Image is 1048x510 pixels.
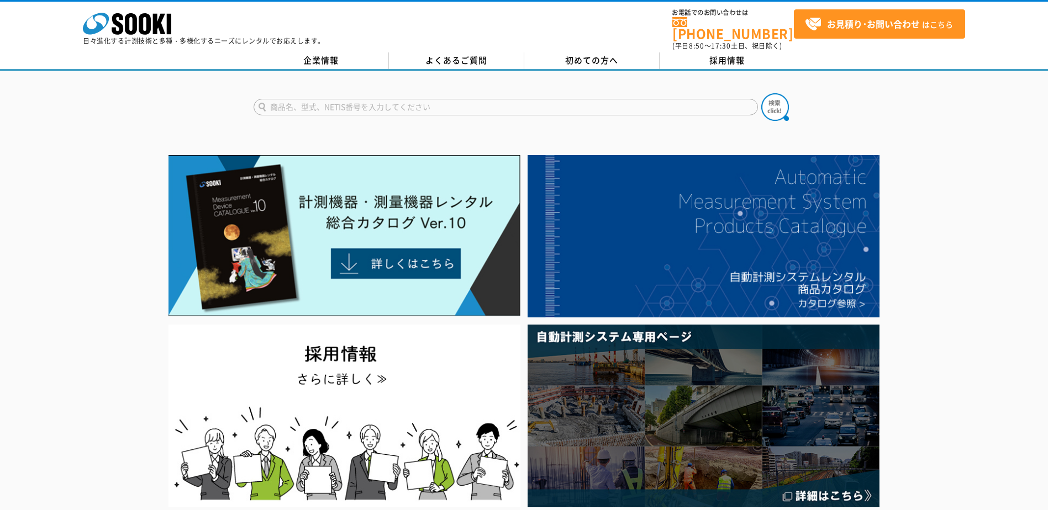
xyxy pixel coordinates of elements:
[168,325,520,507] img: SOOKI recruit
[254,52,389,69] a: 企業情報
[528,325,880,507] img: 自動計測システム専用ページ
[528,155,880,317] img: 自動計測システムカタログ
[660,52,795,69] a: 採用情報
[168,155,520,316] img: Catalog Ver10
[672,41,782,51] span: (平日 ～ 土日、祝日除く)
[689,41,704,51] span: 8:50
[83,38,325,44] p: 日々進化する計測技術と多種・多様化するニーズにレンタルでお応えします。
[672,17,794,40] a: [PHONE_NUMBER]
[565,54,618,66] span: 初めての方へ
[672,9,794,16] span: お電話でのお問い合わせは
[827,17,920,30] strong: お見積り･お問い合わせ
[389,52,524,69] a: よくあるご質問
[805,16,953,33] span: はこちら
[524,52,660,69] a: 初めての方へ
[761,93,789,121] img: btn_search.png
[254,99,758,115] input: 商品名、型式、NETIS番号を入力してください
[711,41,731,51] span: 17:30
[794,9,965,39] a: お見積り･お問い合わせはこちら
